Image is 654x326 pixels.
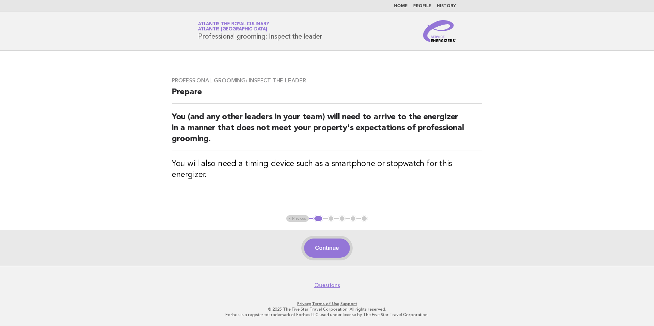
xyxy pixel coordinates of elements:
h3: Professional grooming: Inspect the leader [172,77,482,84]
span: Atlantis [GEOGRAPHIC_DATA] [198,27,267,32]
a: Home [394,4,408,8]
p: Forbes is a registered trademark of Forbes LLC used under license by The Five Star Travel Corpora... [118,312,536,317]
a: Terms of Use [312,301,339,306]
p: · · [118,301,536,307]
button: 1 [313,215,323,222]
h1: Professional grooming: Inspect the leader [198,22,322,40]
p: © 2025 The Five Star Travel Corporation. All rights reserved. [118,307,536,312]
a: History [437,4,456,8]
a: Support [340,301,357,306]
a: Questions [314,282,340,289]
button: Continue [304,239,350,258]
a: Privacy [297,301,311,306]
img: Service Energizers [423,20,456,42]
a: Profile [413,4,431,8]
a: Atlantis the Royal CulinaryAtlantis [GEOGRAPHIC_DATA] [198,22,269,31]
h2: Prepare [172,87,482,104]
h2: You (and any other leaders in your team) will need to arrive to the energizer in a manner that do... [172,112,482,150]
h3: You will also need a timing device such as a smartphone or stopwatch for this energizer. [172,159,482,180]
